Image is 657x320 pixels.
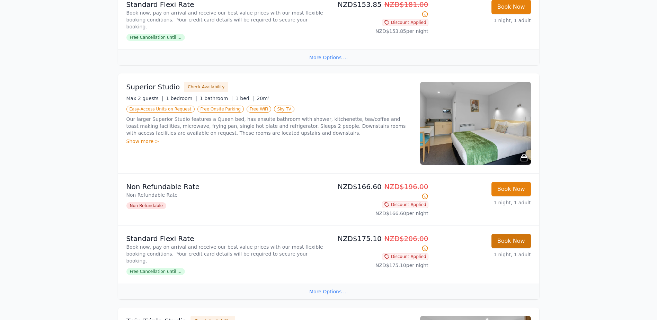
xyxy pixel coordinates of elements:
[331,210,428,217] p: NZD$166.60 per night
[331,182,428,201] p: NZD$166.60
[257,96,269,101] span: 20m²
[491,182,531,196] button: Book Now
[434,199,531,206] p: 1 night, 1 adult
[274,106,294,113] span: Sky TV
[247,106,272,113] span: Free WiFi
[126,234,326,243] p: Standard Flexi Rate
[126,9,326,30] p: Book now, pay on arrival and receive our best value prices with our most flexible booking conditi...
[126,202,167,209] span: Non Refundable
[126,82,180,92] h3: Superior Studio
[126,182,326,192] p: Non Refundable Rate
[331,234,428,253] p: NZD$175.10
[434,17,531,24] p: 1 night, 1 adult
[331,28,428,35] p: NZD$153.85 per night
[126,138,412,145] div: Show more >
[331,262,428,269] p: NZD$175.10 per night
[382,201,428,208] span: Discount Applied
[200,96,233,101] span: 1 bathroom |
[126,116,412,136] p: Our larger Superior Studio features a Queen bed, has ensuite bathroom with shower, kitchenette, t...
[126,268,185,275] span: Free Cancellation until ...
[126,192,326,198] p: Non Refundable Rate
[236,96,254,101] span: 1 bed |
[382,19,428,26] span: Discount Applied
[126,34,185,41] span: Free Cancellation until ...
[491,234,531,248] button: Book Now
[118,284,539,299] div: More Options ...
[384,183,428,191] span: NZD$196.00
[184,82,228,92] button: Check Availability
[434,251,531,258] p: 1 night, 1 adult
[382,253,428,260] span: Discount Applied
[118,50,539,65] div: More Options ...
[126,96,163,101] span: Max 2 guests |
[384,234,428,243] span: NZD$206.00
[126,243,326,264] p: Book now, pay on arrival and receive our best value prices with our most flexible booking conditi...
[166,96,197,101] span: 1 bedroom |
[384,0,428,9] span: NZD$181.00
[197,106,244,113] span: Free Onsite Parking
[126,106,195,113] span: Easy-Access Units on Request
